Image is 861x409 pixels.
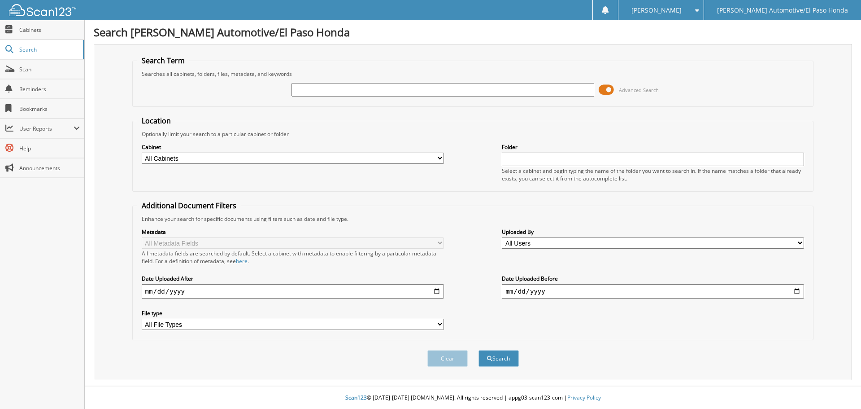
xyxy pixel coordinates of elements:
legend: Search Term [137,56,189,66]
h1: Search [PERSON_NAME] Automotive/El Paso Honda [94,25,852,40]
div: © [DATE]-[DATE] [DOMAIN_NAME]. All rights reserved | appg03-scan123-com | [85,387,861,409]
div: Searches all cabinets, folders, files, metadata, and keywords [137,70,809,78]
button: Search [478,350,519,367]
span: Help [19,145,80,152]
input: start [142,284,444,299]
a: here [236,257,248,265]
label: Folder [502,143,804,151]
span: Advanced Search [619,87,659,93]
a: Privacy Policy [567,394,601,401]
span: Bookmarks [19,105,80,113]
label: Date Uploaded Before [502,275,804,282]
div: Optionally limit your search to a particular cabinet or folder [137,130,809,138]
label: Cabinet [142,143,444,151]
span: User Reports [19,125,74,132]
span: Search [19,46,78,53]
div: Select a cabinet and begin typing the name of the folder you want to search in. If the name match... [502,167,804,182]
span: [PERSON_NAME] Automotive/El Paso Honda [717,8,848,13]
button: Clear [427,350,468,367]
div: Enhance your search for specific documents using filters such as date and file type. [137,215,809,223]
span: [PERSON_NAME] [631,8,682,13]
input: end [502,284,804,299]
label: Metadata [142,228,444,236]
legend: Location [137,116,175,126]
span: Scan123 [345,394,367,401]
label: File type [142,309,444,317]
span: Scan [19,66,80,73]
label: Uploaded By [502,228,804,236]
span: Reminders [19,85,80,93]
div: All metadata fields are searched by default. Select a cabinet with metadata to enable filtering b... [142,250,444,265]
img: scan123-logo-white.svg [9,4,76,16]
span: Cabinets [19,26,80,34]
span: Announcements [19,164,80,172]
legend: Additional Document Filters [137,201,241,211]
label: Date Uploaded After [142,275,444,282]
